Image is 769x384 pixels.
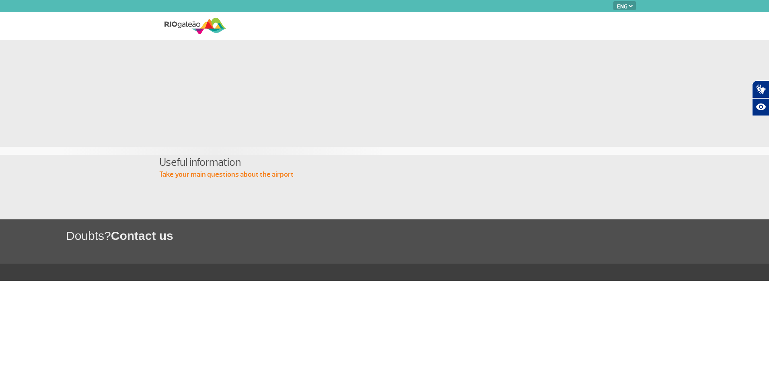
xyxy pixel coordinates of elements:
[752,98,769,116] button: Abrir recursos assistivos.
[752,81,769,98] button: Abrir tradutor de língua de sinais.
[66,227,769,244] h1: Doubts?
[752,81,769,116] div: Plugin de acessibilidade da Hand Talk.
[111,229,173,242] span: Contact us
[159,155,610,170] h4: Useful information
[159,170,610,180] p: Take your main questions about the airport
